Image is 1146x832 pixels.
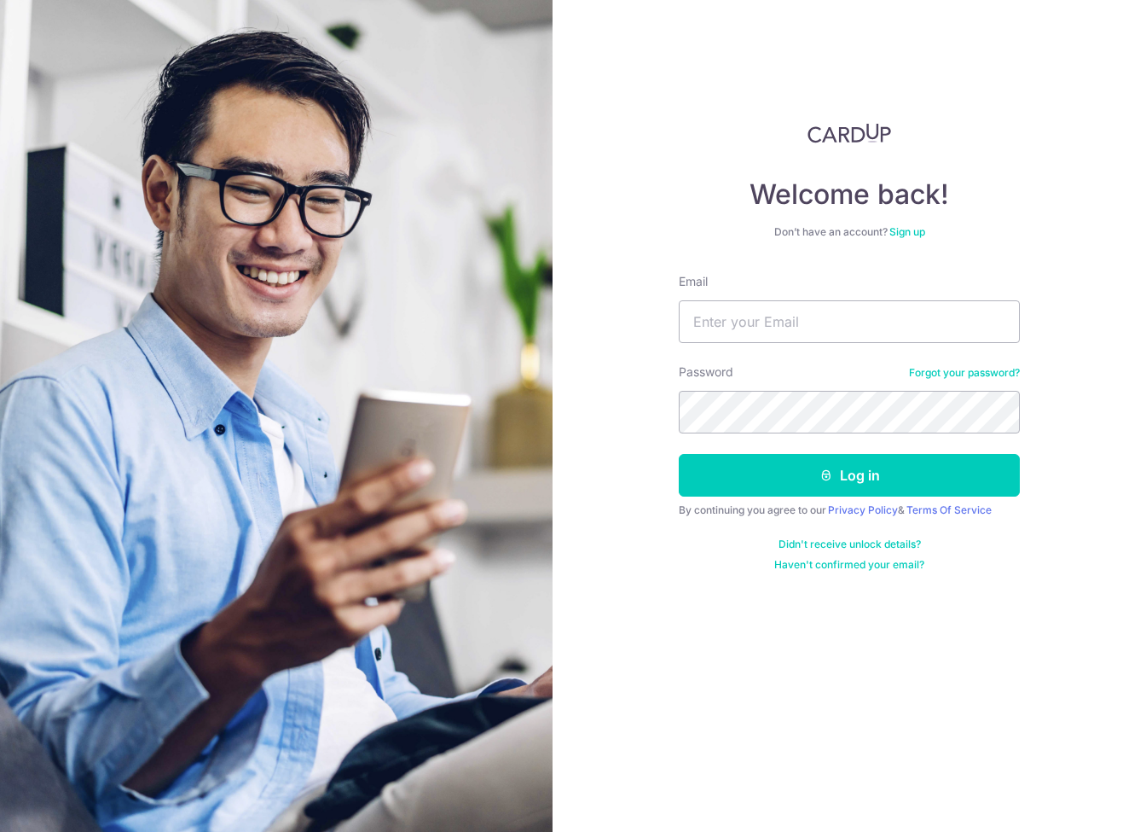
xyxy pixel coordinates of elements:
[889,225,925,238] a: Sign up
[679,454,1020,497] button: Log in
[679,364,733,381] label: Password
[807,123,891,143] img: CardUp Logo
[778,538,921,551] a: Didn't receive unlock details?
[679,225,1020,239] div: Don’t have an account?
[679,503,1020,517] div: By continuing you agree to our &
[828,503,898,516] a: Privacy Policy
[774,558,924,572] a: Haven't confirmed your email?
[679,273,708,290] label: Email
[906,503,992,516] a: Terms Of Service
[679,300,1020,343] input: Enter your Email
[909,366,1020,380] a: Forgot your password?
[679,177,1020,212] h4: Welcome back!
